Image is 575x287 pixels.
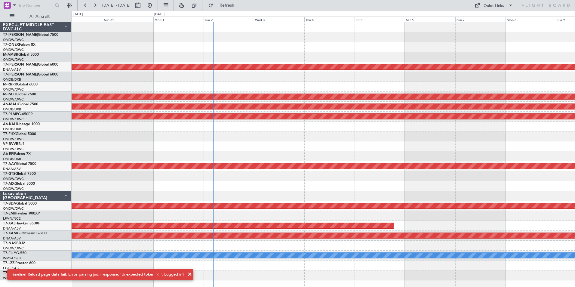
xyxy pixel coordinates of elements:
button: Refresh [205,1,241,10]
a: T7-[PERSON_NAME]Global 6000 [3,73,58,76]
span: [DATE] - [DATE] [102,3,131,8]
span: T7-AIX [3,182,14,186]
a: OMDW/DWC [3,57,24,62]
a: T7-ONEXFalcon 8X [3,43,35,47]
a: OMDW/DWC [3,137,24,141]
a: OMDW/DWC [3,206,24,211]
span: M-RRRR [3,83,17,86]
span: T7-XAM [3,232,17,235]
a: T7-GTSGlobal 7500 [3,172,36,176]
a: T7-P1MPG-650ER [3,113,33,116]
div: Quick Links [484,3,504,9]
span: All Aircraft [16,14,63,19]
span: T7-LZZI [3,261,15,265]
a: A6-EFIFalcon 7X [3,152,31,156]
a: M-RAFIGlobal 7500 [3,93,36,96]
div: Sat 6 [405,17,455,22]
a: T7-AAYGlobal 7500 [3,162,36,166]
a: T7-[PERSON_NAME]Global 6000 [3,63,58,66]
a: OMDW/DWC [3,87,24,92]
div: [DATE] [73,12,83,17]
span: T7-BDA [3,202,16,205]
a: T7-XALHawker 850XP [3,222,40,225]
a: M-AMBRGlobal 5000 [3,53,39,57]
a: A6-MAHGlobal 7500 [3,103,38,106]
a: OMDB/DXB [3,157,21,161]
span: T7-[PERSON_NAME] [3,33,38,37]
a: OMDW/DWC [3,177,24,181]
span: A6-KAH [3,122,17,126]
a: DNAA/ABV [3,226,21,231]
div: Thu 4 [304,17,355,22]
div: Fri 5 [355,17,405,22]
a: OMDB/DXB [3,127,21,131]
div: [DATE] [154,12,165,17]
a: LFMN/NCE [3,216,21,221]
span: A6-MAH [3,103,18,106]
a: WMSA/SZB [3,256,21,261]
a: OMDB/DXB [3,107,21,112]
a: OMDW/DWC [3,38,24,42]
a: DNAA/ABV [3,67,21,72]
span: M-RAFI [3,93,16,96]
a: DNAA/ABV [3,236,21,241]
a: VP-BVVBBJ1 [3,142,25,146]
span: T7-[PERSON_NAME] [3,63,38,66]
span: T7-NAS [3,242,16,245]
a: OMDW/DWC [3,246,24,251]
a: OMDB/DXB [3,77,21,82]
a: M-RRRRGlobal 6000 [3,83,38,86]
a: T7-ELLYG-550 [3,252,26,255]
span: VP-BVV [3,142,16,146]
a: T7-NASBBJ2 [3,242,25,245]
button: All Aircraft [7,12,65,21]
a: DNAA/ABV [3,167,21,171]
div: Wed 3 [254,17,304,22]
a: OMDW/DWC [3,147,24,151]
span: T7-EMI [3,212,15,215]
span: T7-ONEX [3,43,19,47]
span: A6-EFI [3,152,14,156]
a: OMDW/DWC [3,48,24,52]
div: Sat 30 [53,17,103,22]
a: T7-EMIHawker 900XP [3,212,40,215]
span: T7-[PERSON_NAME] [3,73,38,76]
div: Mon 8 [506,17,556,22]
div: [Timeline] Reload page data fail: Error parsing json response: 'Unexpected token '<''. Logged in? [10,272,184,278]
button: Quick Links [472,1,516,10]
a: T7-BDAGlobal 5000 [3,202,37,205]
span: Refresh [214,3,240,8]
a: A6-KAHLineage 1000 [3,122,40,126]
span: T7-GTS [3,172,15,176]
a: OMDW/DWC [3,187,24,191]
a: T7-[PERSON_NAME]Global 7500 [3,33,58,37]
div: Mon 1 [153,17,204,22]
input: Trip Number [18,1,53,10]
a: T7-XAMGulfstream G-200 [3,232,47,235]
span: T7-P1MP [3,113,18,116]
span: T7-FHX [3,132,16,136]
div: Sun 7 [455,17,506,22]
a: OMDW/DWC [3,117,24,122]
span: T7-ELLY [3,252,16,255]
a: T7-LZZIPraetor 600 [3,261,35,265]
a: OMDW/DWC [3,97,24,102]
span: M-AMBR [3,53,18,57]
div: Sun 31 [103,17,153,22]
span: T7-AAY [3,162,16,166]
div: Tue 2 [204,17,254,22]
a: T7-AIXGlobal 5000 [3,182,35,186]
span: T7-XAL [3,222,15,225]
a: T7-FHXGlobal 5000 [3,132,36,136]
